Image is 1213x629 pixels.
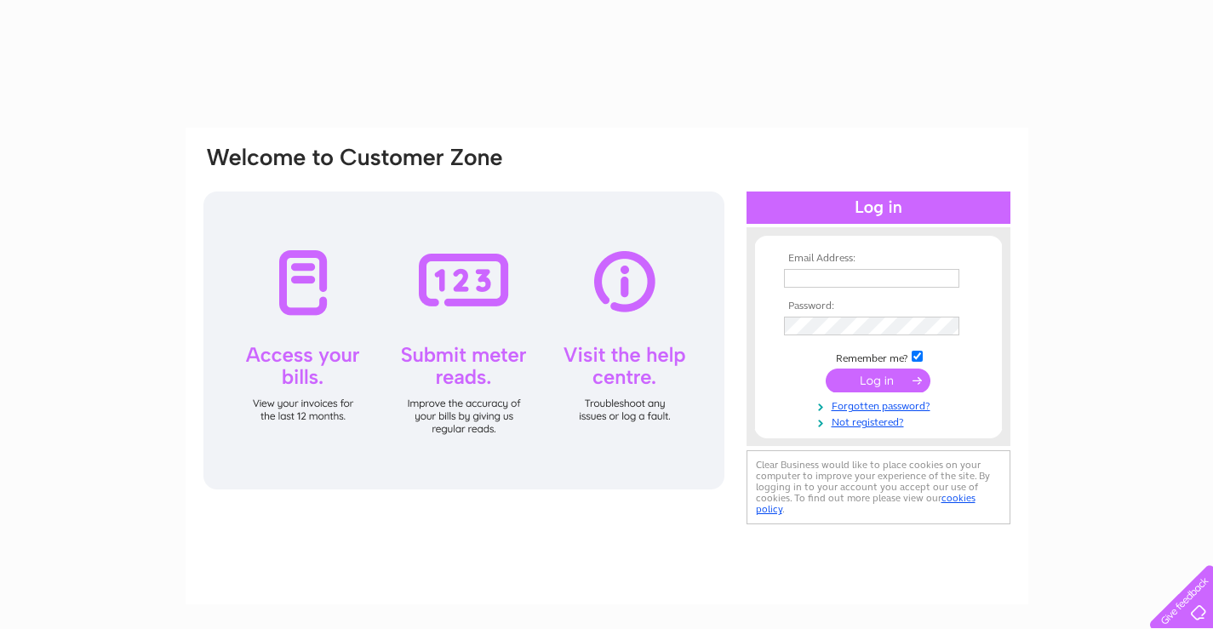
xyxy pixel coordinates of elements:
[784,397,977,413] a: Forgotten password?
[780,300,977,312] th: Password:
[756,492,976,515] a: cookies policy
[780,253,977,265] th: Email Address:
[780,348,977,365] td: Remember me?
[826,369,930,392] input: Submit
[747,450,1010,524] div: Clear Business would like to place cookies on your computer to improve your experience of the sit...
[784,413,977,429] a: Not registered?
